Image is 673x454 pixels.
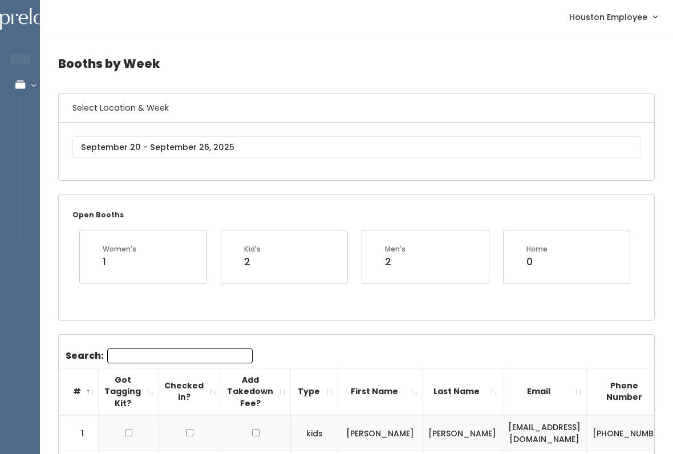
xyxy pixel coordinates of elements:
[385,254,406,269] div: 2
[423,368,502,415] th: Last Name: activate to sort column ascending
[244,244,261,254] div: Kid's
[526,244,548,254] div: Home
[502,415,587,451] td: [EMAIL_ADDRESS][DOMAIN_NAME]
[221,368,291,415] th: Add Takedown Fee?: activate to sort column ascending
[291,415,338,451] td: kids
[423,415,502,451] td: [PERSON_NAME]
[72,210,124,220] small: Open Booths
[385,244,406,254] div: Men's
[59,368,99,415] th: #: activate to sort column descending
[66,348,253,363] label: Search:
[587,368,673,415] th: Phone Number: activate to sort column ascending
[99,368,159,415] th: Got Tagging Kit?: activate to sort column ascending
[569,11,647,23] span: Houston Employee
[338,368,423,415] th: First Name: activate to sort column ascending
[244,254,261,269] div: 2
[159,368,221,415] th: Checked in?: activate to sort column ascending
[558,5,668,29] a: Houston Employee
[587,415,673,451] td: [PHONE_NUMBER]
[526,254,548,269] div: 0
[59,94,654,123] h6: Select Location & Week
[72,136,640,158] input: September 20 - September 26, 2025
[103,254,136,269] div: 1
[502,368,587,415] th: Email: activate to sort column ascending
[59,415,99,451] td: 1
[103,244,136,254] div: Women's
[58,48,655,79] h4: Booths by Week
[338,415,423,451] td: [PERSON_NAME]
[291,368,338,415] th: Type: activate to sort column ascending
[107,348,253,363] input: Search:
